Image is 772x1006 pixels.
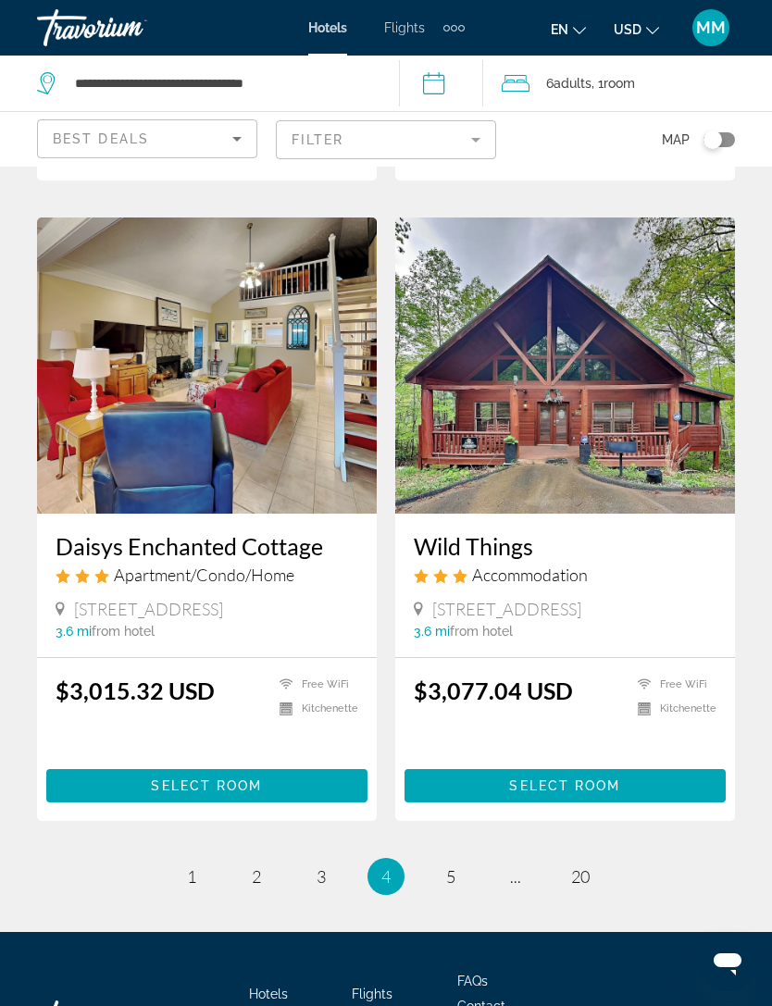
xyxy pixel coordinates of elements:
[53,128,242,150] mat-select: Sort by
[457,974,488,988] a: FAQs
[352,987,392,1001] a: Flights
[472,565,588,585] span: Accommodation
[687,8,735,47] button: User Menu
[252,866,261,887] span: 2
[92,624,155,639] span: from hotel
[662,127,690,153] span: Map
[381,866,391,887] span: 4
[414,565,716,585] div: 3 star Accommodation
[317,866,326,887] span: 3
[614,22,641,37] span: USD
[53,131,149,146] span: Best Deals
[546,70,591,96] span: 6
[696,19,726,37] span: MM
[114,565,294,585] span: Apartment/Condo/Home
[37,217,377,514] img: Hotel image
[591,70,635,96] span: , 1
[405,769,726,802] button: Select Room
[414,532,716,560] a: Wild Things
[249,987,288,1001] a: Hotels
[551,16,586,43] button: Change language
[74,599,223,619] span: [STREET_ADDRESS]
[151,778,262,793] span: Select Room
[443,13,465,43] button: Extra navigation items
[270,702,358,717] li: Kitchenette
[446,866,455,887] span: 5
[414,677,573,704] ins: $3,077.04 USD
[483,56,772,111] button: Travelers: 6 adults, 0 children
[270,677,358,692] li: Free WiFi
[56,624,92,639] span: 3.6 mi
[187,866,196,887] span: 1
[46,773,367,793] a: Select Room
[510,866,521,887] span: ...
[56,677,215,704] ins: $3,015.32 USD
[554,76,591,91] span: Adults
[46,769,367,802] button: Select Room
[551,22,568,37] span: en
[308,20,347,35] a: Hotels
[56,565,358,585] div: 3 star Apartment
[571,866,590,887] span: 20
[384,20,425,35] a: Flights
[432,599,581,619] span: [STREET_ADDRESS]
[690,131,735,148] button: Toggle map
[405,773,726,793] a: Select Room
[604,76,635,91] span: Room
[37,858,735,895] nav: Pagination
[399,56,483,111] button: Check-in date: Nov 21, 2025 Check-out date: Nov 29, 2025
[698,932,757,991] iframe: Button to launch messaging window
[614,16,659,43] button: Change currency
[629,702,716,717] li: Kitchenette
[509,778,620,793] span: Select Room
[395,217,735,514] img: Hotel image
[276,119,496,160] button: Filter
[37,4,222,52] a: Travorium
[629,677,716,692] li: Free WiFi
[414,624,450,639] span: 3.6 mi
[56,532,358,560] a: Daisys Enchanted Cottage
[450,624,513,639] span: from hotel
